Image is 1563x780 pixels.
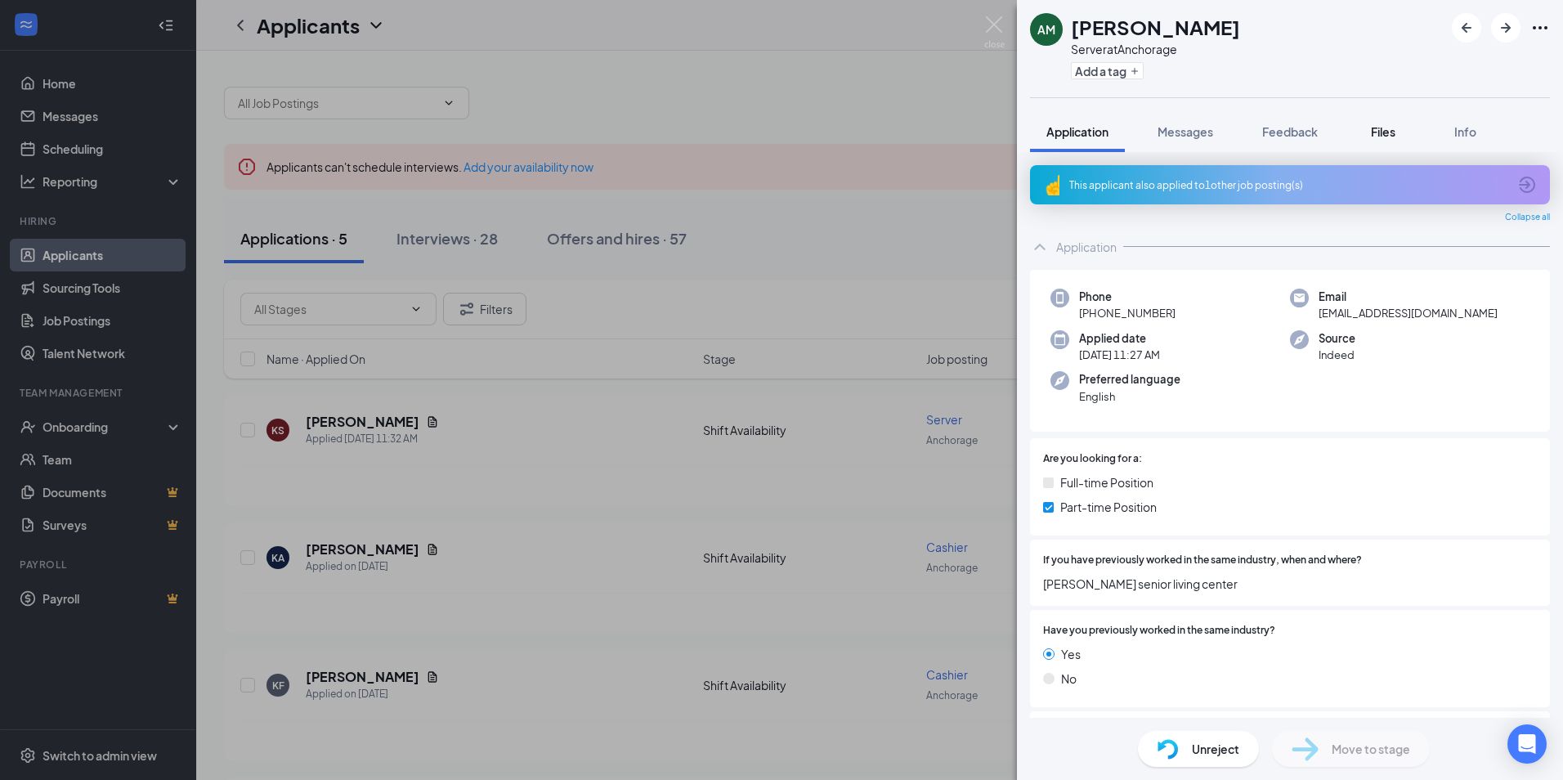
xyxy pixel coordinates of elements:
span: [DATE] 11:27 AM [1079,347,1160,363]
span: Phone [1079,289,1176,305]
svg: Plus [1130,66,1140,76]
span: Email [1319,289,1498,305]
svg: ArrowRight [1496,18,1516,38]
span: Have you previously worked in the same industry? [1043,623,1275,639]
span: Unreject [1192,740,1239,758]
span: [PERSON_NAME] senior living center [1043,575,1537,593]
span: Preferred language [1079,371,1180,388]
svg: Ellipses [1530,18,1550,38]
span: If you have previously worked in the same industry, when and where? [1043,553,1362,568]
span: Feedback [1262,124,1318,139]
svg: ChevronUp [1030,237,1050,257]
span: Info [1454,124,1476,139]
div: AM [1037,21,1055,38]
button: PlusAdd a tag [1071,62,1144,79]
span: Yes [1061,645,1081,663]
span: Messages [1158,124,1213,139]
span: Part-time Position [1060,498,1157,516]
span: English [1079,388,1180,405]
div: Server at Anchorage [1071,41,1240,57]
span: No [1061,670,1077,688]
span: Applied date [1079,330,1160,347]
span: Collapse all [1505,211,1550,224]
button: ArrowRight [1491,13,1520,43]
svg: ArrowLeftNew [1457,18,1476,38]
span: Files [1371,124,1395,139]
svg: ArrowCircle [1517,175,1537,195]
div: Open Intercom Messenger [1507,724,1547,764]
span: Indeed [1319,347,1355,363]
span: Full-time Position [1060,473,1153,491]
span: Source [1319,330,1355,347]
button: ArrowLeftNew [1452,13,1481,43]
span: [PHONE_NUMBER] [1079,305,1176,321]
div: This applicant also applied to 1 other job posting(s) [1069,178,1507,192]
span: Move to stage [1332,740,1410,758]
h1: [PERSON_NAME] [1071,13,1240,41]
div: Application [1056,239,1117,255]
span: [EMAIL_ADDRESS][DOMAIN_NAME] [1319,305,1498,321]
span: Application [1046,124,1108,139]
span: Are you looking for a: [1043,451,1142,467]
